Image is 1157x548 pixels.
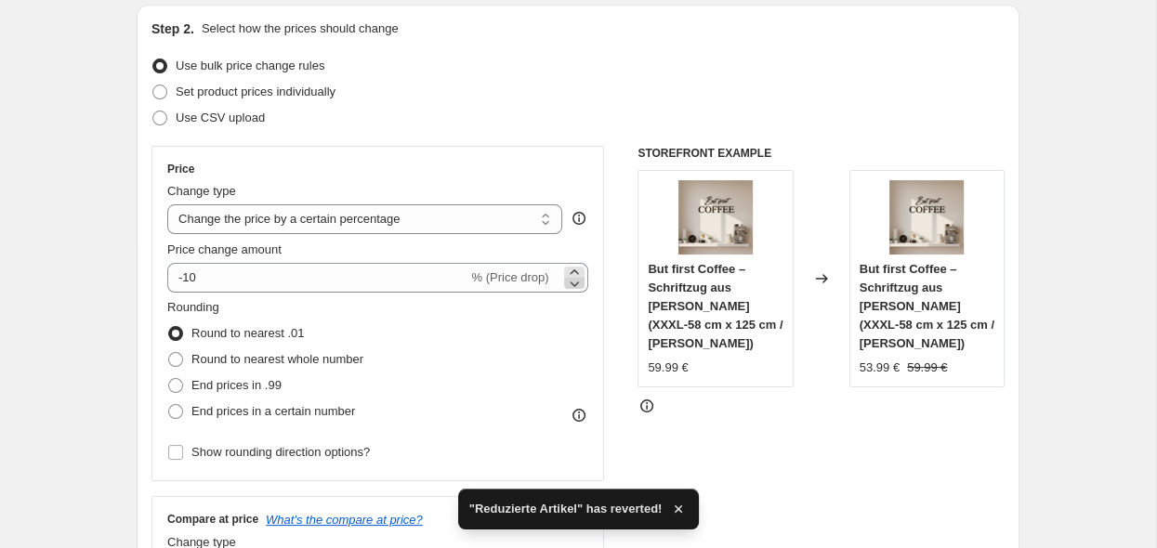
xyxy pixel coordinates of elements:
button: What's the compare at price? [266,513,423,527]
span: Use CSV upload [176,111,265,124]
span: End prices in .99 [191,378,282,392]
h6: STOREFRONT EXAMPLE [638,146,1005,161]
span: Round to nearest .01 [191,326,304,340]
div: 59.99 € [648,359,688,377]
input: -15 [167,263,467,293]
div: help [570,209,588,228]
span: But first Coffee – Schriftzug aus [PERSON_NAME] (XXXL-58 cm x 125 cm / [PERSON_NAME]) [648,262,782,350]
strike: 59.99 € [907,359,947,377]
span: Rounding [167,300,219,314]
span: Use bulk price change rules [176,59,324,72]
h3: Compare at price [167,512,258,527]
img: e-Geschenkidee-f-r-Freunde-Familie-oder-Kollegen-die-Kaffee-lieben-moderner-Blickfang-f-r-K-che-E... [889,180,964,254]
span: End prices in a certain number [191,404,355,418]
h3: Price [167,162,194,176]
span: Change type [167,184,236,198]
span: But first Coffee – Schriftzug aus [PERSON_NAME] (XXXL-58 cm x 125 cm / [PERSON_NAME]) [860,262,994,350]
span: Show rounding direction options? [191,445,370,459]
span: Round to nearest whole number [191,352,363,366]
span: Set product prices individually [176,85,335,98]
h2: Step 2. [151,20,194,38]
span: % (Price drop) [471,270,548,284]
p: Select how the prices should change [202,20,399,38]
span: "Reduzierte Artikel" has reverted! [469,500,663,518]
img: e-Geschenkidee-f-r-Freunde-Familie-oder-Kollegen-die-Kaffee-lieben-moderner-Blickfang-f-r-K-che-E... [678,180,753,254]
div: 53.99 € [860,359,900,377]
span: Price change amount [167,242,282,256]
